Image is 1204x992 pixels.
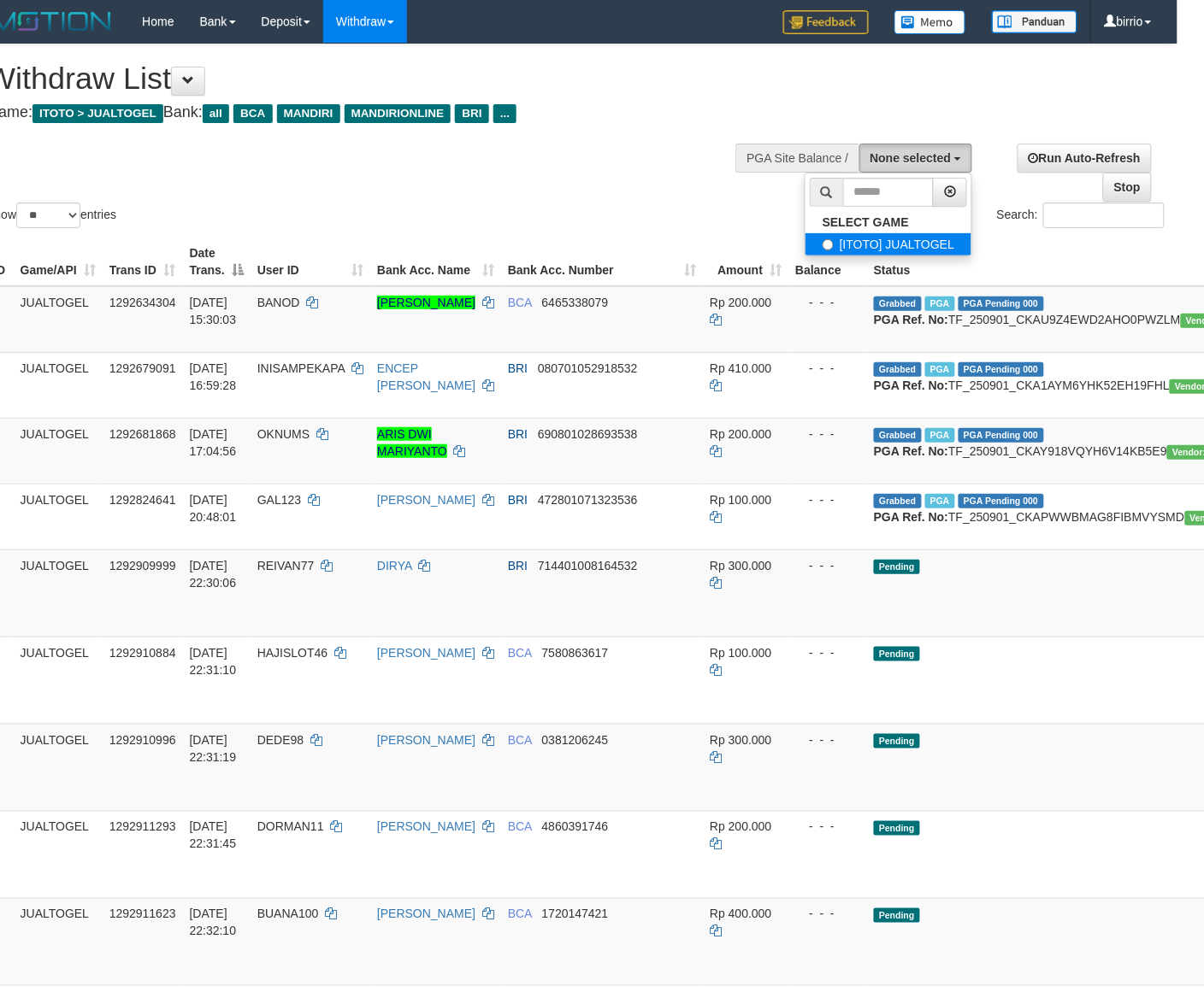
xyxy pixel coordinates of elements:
span: Rp 300.000 [710,559,771,572]
span: INISAMPEKAPA [257,361,345,375]
span: Rp 300.000 [710,733,771,747]
span: Marked by biranggota2 [925,362,955,377]
td: JUALTOGEL [14,484,103,549]
span: Copy 690801028693538 to clipboard [538,427,638,441]
a: [PERSON_NAME] [377,493,475,507]
span: Pending [874,908,920,923]
span: BUANA100 [257,907,319,921]
th: Game/API: activate to sort column ascending [14,238,103,286]
span: DORMAN11 [257,820,324,834]
span: Rp 400.000 [710,907,771,921]
span: BCA [508,733,532,747]
a: [PERSON_NAME] [377,820,475,834]
td: JUALTOGEL [14,549,103,637]
a: ENCEP [PERSON_NAME] [377,361,475,392]
span: [DATE] 22:31:45 [190,820,237,851]
span: [DATE] 17:04:56 [190,427,237,458]
span: PGA Pending [959,296,1044,311]
div: - - - [795,819,860,836]
span: Rp 100.000 [710,493,771,507]
span: Pending [874,560,920,574]
input: Search: [1043,203,1165,228]
span: Rp 410.000 [710,361,771,375]
td: JUALTOGEL [14,898,103,985]
span: Grabbed [874,362,922,377]
span: OKNUMS [257,427,310,441]
span: BCA [508,646,532,660]
span: REIVAN77 [257,559,315,572]
span: 1292910884 [109,646,176,660]
th: Date Trans.: activate to sort column descending [183,238,251,286]
td: JUALTOGEL [14,724,103,811]
th: User ID: activate to sort column ascending [251,238,370,286]
img: panduan.png [992,10,1077,33]
span: GAL123 [257,493,301,507]
div: - - - [795,426,860,443]
span: Rp 200.000 [710,296,771,309]
th: Trans ID: activate to sort column ascending [103,238,183,286]
b: PGA Ref. No: [874,510,948,524]
a: [PERSON_NAME] [377,733,475,747]
span: Rp 100.000 [710,646,771,660]
th: Balance [788,238,867,286]
span: 1292634304 [109,296,176,309]
a: DIRYA [377,559,412,572]
th: Bank Acc. Number: activate to sort column ascending [501,238,703,286]
b: PGA Ref. No: [874,444,948,458]
a: [PERSON_NAME] [377,907,475,921]
span: [DATE] 16:59:28 [190,361,237,392]
span: [DATE] 22:31:19 [190,733,237,764]
span: 1292679091 [109,361,176,375]
span: Pending [874,821,920,836]
span: 1292909999 [109,559,176,572]
span: BRI [508,427,528,441]
a: ARIS DWI MARIYANTO [377,427,447,458]
span: BCA [508,820,532,834]
span: all [203,104,229,123]
span: Marked by biranggota2 [925,428,955,443]
span: Rp 200.000 [710,820,771,834]
span: Copy 714401008164532 to clipboard [538,559,638,572]
span: 1292911623 [109,907,176,921]
div: - - - [795,294,860,311]
span: Rp 200.000 [710,427,771,441]
b: SELECT GAME [823,215,909,229]
a: SELECT GAME [806,211,971,233]
span: Copy 7580863617 to clipboard [542,646,609,660]
span: Copy 6465338079 to clipboard [542,296,609,309]
img: Feedback.jpg [783,10,869,34]
span: BCA [233,104,272,123]
label: [ITOTO] JUALTOGEL [806,233,971,255]
div: - - - [795,906,860,923]
span: BCA [508,296,532,309]
span: None selected [871,151,952,165]
span: PGA Pending [959,494,1044,508]
div: - - - [795,557,860,574]
span: MANDIRI [277,104,340,123]
b: PGA Ref. No: [874,313,948,326]
div: PGA Site Balance / [735,144,859,173]
span: HAJISLOT46 [257,646,328,660]
a: Stop [1103,173,1152,202]
span: ITOTO > JUALTOGEL [32,104,163,123]
a: Run Auto-Refresh [1018,144,1152,173]
span: Copy 4860391746 to clipboard [542,820,609,834]
span: [DATE] 22:31:10 [190,646,237,677]
div: - - - [795,491,860,508]
td: JUALTOGEL [14,637,103,724]
select: Showentries [16,203,80,228]
span: 1292911293 [109,820,176,834]
span: Pending [874,647,920,661]
span: [DATE] 22:30:06 [190,559,237,590]
td: JUALTOGEL [14,418,103,484]
span: Copy 472801071323536 to clipboard [538,493,638,507]
span: ... [493,104,516,123]
th: Amount: activate to sort column ascending [703,238,788,286]
div: - - - [795,644,860,661]
span: [DATE] 20:48:01 [190,493,237,524]
span: BRI [508,493,528,507]
span: 1292910996 [109,733,176,747]
td: JUALTOGEL [14,286,103,353]
td: JUALTOGEL [14,352,103,418]
span: DEDE98 [257,733,304,747]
